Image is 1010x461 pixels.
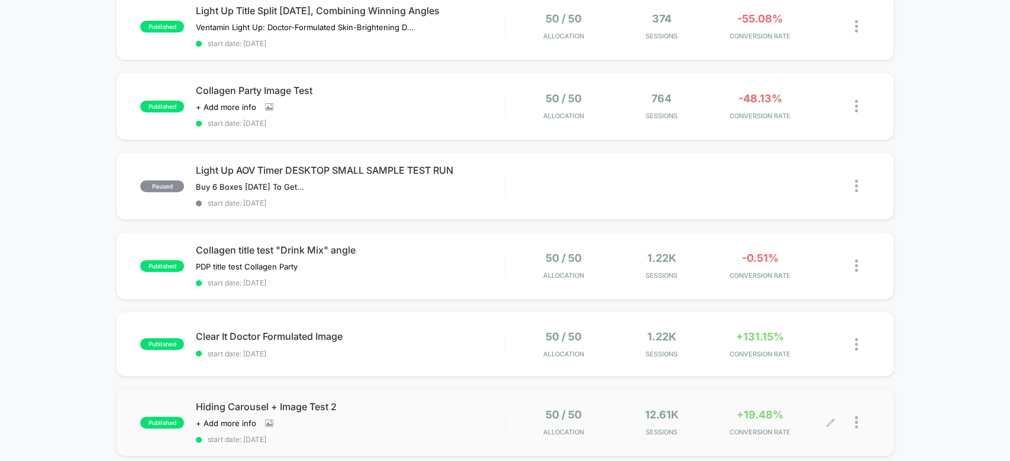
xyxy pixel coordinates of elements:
span: CONVERSION RATE [714,32,806,40]
span: Buy 6 Boxes [DATE] To Get... [196,182,304,191]
span: CONVERSION RATE [714,350,806,358]
span: 764 [651,92,672,105]
span: Hiding Carousel + Image Test 2 [196,401,504,413]
span: published [140,338,184,350]
span: Collagen title test "Drink Mix" angle [196,244,504,256]
img: close [855,20,858,33]
span: -0.51% [741,252,778,264]
span: CONVERSION RATE [714,271,806,280]
span: 1.22k [647,330,676,343]
span: Allocation [543,350,584,358]
span: published [140,21,184,33]
span: CONVERSION RATE [714,428,806,436]
span: CONVERSION RATE [714,112,806,120]
span: Sessions [615,112,708,120]
img: close [855,100,858,112]
span: Sessions [615,428,708,436]
span: Allocation [543,32,584,40]
span: 12.61k [645,408,679,421]
span: published [140,417,184,428]
span: 50 / 50 [546,252,582,264]
span: 50 / 50 [546,408,582,421]
span: 50 / 50 [546,92,582,105]
span: 50 / 50 [546,330,582,343]
span: + Add more info [196,102,256,112]
span: Light Up AOV Timer DESKTOP SMALL SAMPLE TEST RUN [196,164,504,176]
span: start date: [DATE] [196,199,504,207]
img: close [855,259,858,272]
span: -48.13% [738,92,782,105]
span: 374 [652,12,672,25]
span: Allocation [543,271,584,280]
span: paused [140,180,184,192]
span: start date: [DATE] [196,119,504,128]
span: 50 / 50 [546,12,582,25]
span: Allocation [543,112,584,120]
span: +131.15% [736,330,784,343]
span: + Add more info [196,418,256,428]
img: close [855,416,858,428]
span: -55.08% [737,12,783,25]
span: start date: [DATE] [196,39,504,48]
span: Sessions [615,32,708,40]
span: Light Up Title Split [DATE], Combining Winning Angles [196,5,504,17]
img: close [855,338,858,350]
span: Allocation [543,428,584,436]
span: Sessions [615,350,708,358]
span: Sessions [615,271,708,280]
span: start date: [DATE] [196,349,504,358]
img: close [855,180,858,192]
span: +19.48% [737,408,783,421]
span: Collagen Party Image Test [196,85,504,96]
span: Ventamin Light Up: Doctor-Formulated Skin-Brightening Drink Mix [196,22,415,32]
span: start date: [DATE] [196,435,504,444]
span: Clear It Doctor Formulated Image [196,330,504,342]
span: start date: [DATE] [196,278,504,287]
span: published [140,100,184,112]
span: published [140,260,184,272]
span: 1.22k [647,252,676,264]
span: PDP title test Collagen Party [196,262,298,271]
